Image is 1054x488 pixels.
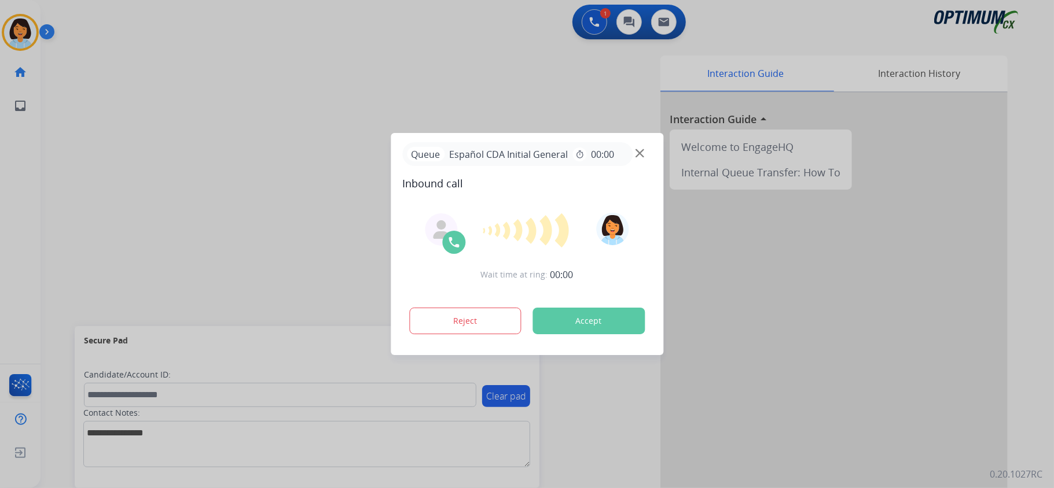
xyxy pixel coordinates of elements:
button: Reject [409,308,522,334]
span: 00:00 [550,268,574,282]
span: Wait time at ring: [481,269,548,280]
span: 00:00 [591,147,614,161]
img: call-icon [447,235,461,249]
span: Inbound call [402,175,652,191]
p: Queue [407,147,445,161]
img: agent-avatar [432,220,450,239]
img: avatar [597,213,629,245]
span: Español CDA Initial General [445,147,572,161]
p: 0.20.1027RC [990,467,1042,481]
img: close-button [636,149,644,158]
mat-icon: timer [575,150,584,159]
button: Accept [532,308,645,334]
